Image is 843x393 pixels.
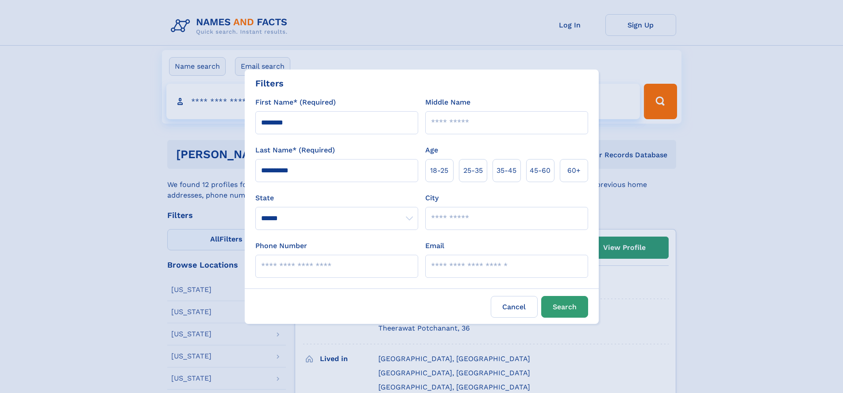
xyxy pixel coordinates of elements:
[425,145,438,156] label: Age
[497,165,516,176] span: 35‑45
[567,165,581,176] span: 60+
[255,77,284,90] div: Filters
[255,241,307,251] label: Phone Number
[255,145,335,156] label: Last Name* (Required)
[491,296,538,318] label: Cancel
[463,165,483,176] span: 25‑35
[255,97,336,108] label: First Name* (Required)
[530,165,550,176] span: 45‑60
[255,193,418,203] label: State
[425,193,439,203] label: City
[541,296,588,318] button: Search
[430,165,448,176] span: 18‑25
[425,97,470,108] label: Middle Name
[425,241,444,251] label: Email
